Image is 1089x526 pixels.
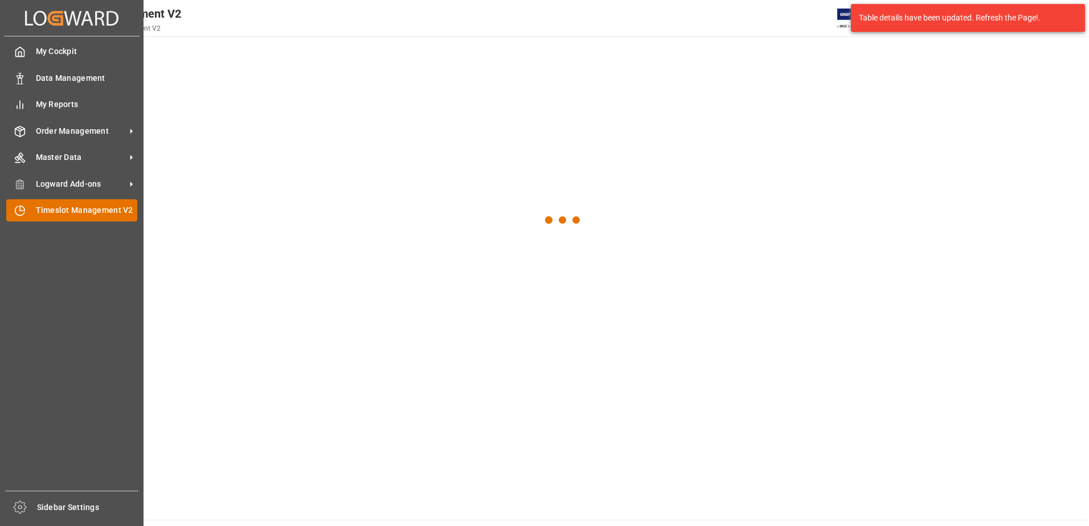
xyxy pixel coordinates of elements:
[36,125,126,137] span: Order Management
[36,178,126,190] span: Logward Add-ons
[36,151,126,163] span: Master Data
[36,204,138,216] span: Timeslot Management V2
[6,67,137,89] a: Data Management
[837,9,877,28] img: Exertis%20JAM%20-%20Email%20Logo.jpg_1722504956.jpg
[36,46,138,57] span: My Cockpit
[37,502,139,513] span: Sidebar Settings
[36,98,138,110] span: My Reports
[859,12,1068,24] div: Table details have been updated. Refresh the Page!.
[6,40,137,63] a: My Cockpit
[6,199,137,221] a: Timeslot Management V2
[36,72,138,84] span: Data Management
